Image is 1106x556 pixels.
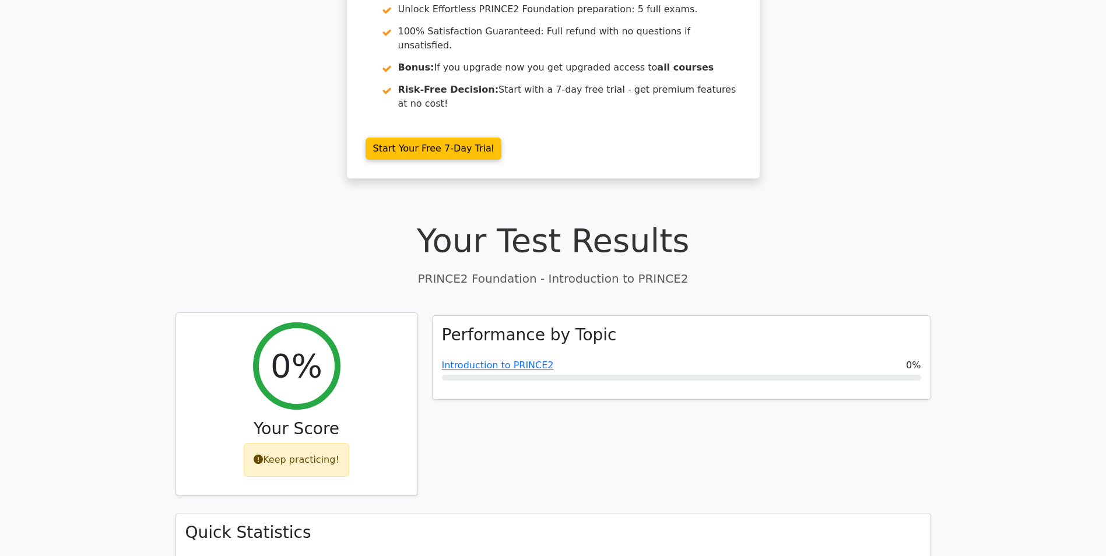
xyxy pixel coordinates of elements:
[185,419,408,439] h3: Your Score
[906,358,921,372] span: 0%
[442,360,554,371] a: Introduction to PRINCE2
[185,523,921,543] h3: Quick Statistics
[442,325,617,345] h3: Performance by Topic
[366,138,502,160] a: Start Your Free 7-Day Trial
[175,221,931,260] h1: Your Test Results
[244,443,349,477] div: Keep practicing!
[271,346,322,385] h2: 0%
[175,270,931,287] p: PRINCE2 Foundation - Introduction to PRINCE2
